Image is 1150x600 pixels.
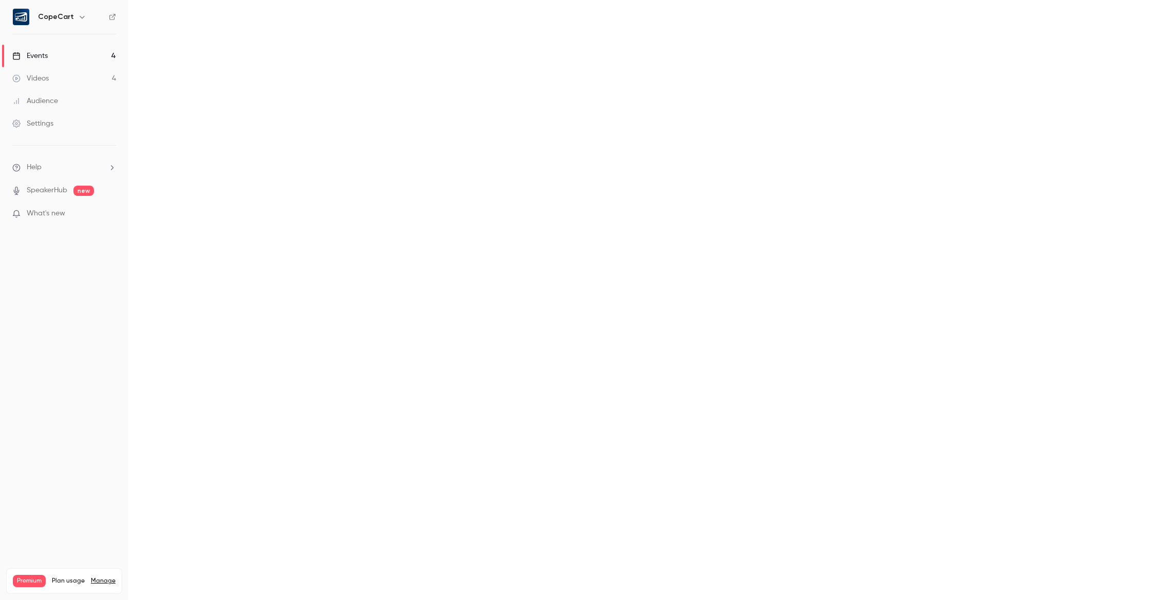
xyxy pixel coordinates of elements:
[73,186,94,196] span: new
[52,577,85,585] span: Plan usage
[12,118,53,129] div: Settings
[12,73,49,84] div: Videos
[12,96,58,106] div: Audience
[38,12,74,22] h6: CopeCart
[12,162,116,173] li: help-dropdown-opener
[27,185,67,196] a: SpeakerHub
[12,51,48,61] div: Events
[13,9,29,25] img: CopeCart
[104,209,116,218] iframe: Noticeable Trigger
[91,577,116,585] a: Manage
[27,162,42,173] span: Help
[27,208,65,219] span: What's new
[13,575,46,587] span: Premium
